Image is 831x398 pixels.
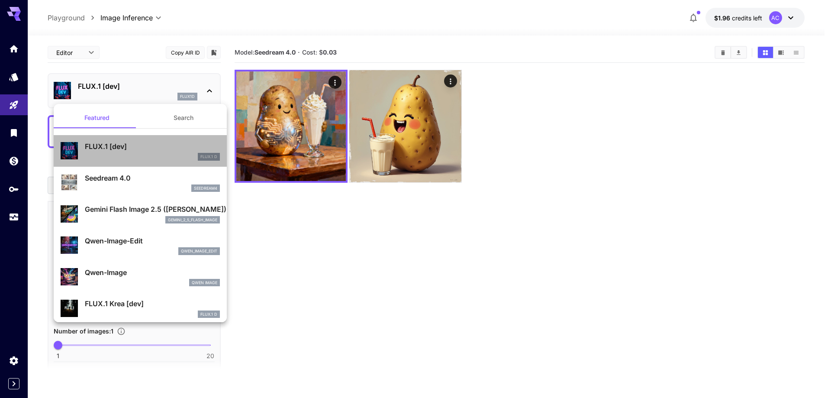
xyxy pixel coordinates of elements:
[140,107,227,128] button: Search
[61,201,220,227] div: Gemini Flash Image 2.5 ([PERSON_NAME])gemini_2_5_flash_image
[168,217,217,223] p: gemini_2_5_flash_image
[85,141,220,152] p: FLUX.1 [dev]
[194,185,217,191] p: seedream4
[85,236,220,246] p: Qwen-Image-Edit
[85,204,220,214] p: Gemini Flash Image 2.5 ([PERSON_NAME])
[200,311,217,317] p: FLUX.1 D
[61,169,220,196] div: Seedream 4.0seedream4
[54,107,140,128] button: Featured
[85,173,220,183] p: Seedream 4.0
[61,295,220,321] div: FLUX.1 Krea [dev]FLUX.1 D
[61,232,220,259] div: Qwen-Image-Editqwen_image_edit
[200,154,217,160] p: FLUX.1 D
[61,264,220,290] div: Qwen-ImageQwen Image
[192,280,217,286] p: Qwen Image
[85,298,220,309] p: FLUX.1 Krea [dev]
[61,138,220,164] div: FLUX.1 [dev]FLUX.1 D
[85,267,220,278] p: Qwen-Image
[181,248,217,254] p: qwen_image_edit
